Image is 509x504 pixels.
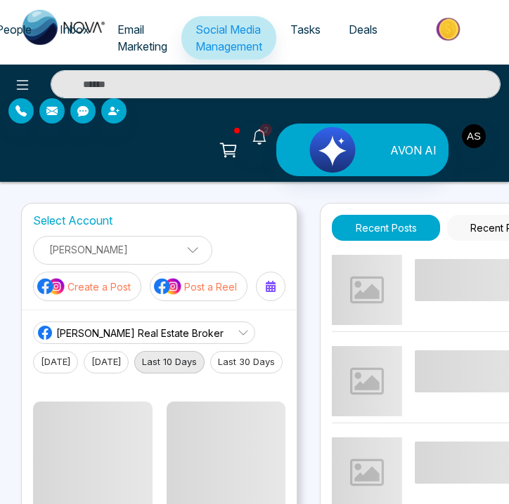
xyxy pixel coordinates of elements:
span: Deals [349,22,378,37]
span: [PERSON_NAME] Real Estate Broker [56,326,224,340]
img: social-media-icon [154,277,182,296]
span: Inbox [60,22,89,37]
img: Market-place.gif [399,13,501,45]
a: Social Media Management [181,16,276,60]
img: social-media-icon [37,277,65,296]
button: AVON AI [276,124,449,176]
span: Tasks [290,22,321,37]
p: [PERSON_NAME] [42,238,203,261]
button: Recent Posts [332,215,440,241]
a: 2 [243,124,276,148]
button: social-media-iconPost a Reel [150,272,247,301]
img: Nova CRM Logo [22,10,107,45]
button: social-media-iconCreate a Post [33,272,141,301]
img: Lead Flow [280,127,385,173]
button: [DATE] [33,351,78,373]
span: Social Media Management [195,22,262,53]
span: 2 [259,124,272,136]
a: Inbox [46,16,103,43]
label: Select Account [33,212,112,229]
img: User Avatar [462,124,486,148]
a: Tasks [276,16,335,43]
span: Email Marketing [117,22,167,53]
span: AVON AI [390,142,437,159]
a: Deals [335,16,392,43]
button: Last 30 Days [210,351,283,373]
button: Last 10 Days [134,351,205,373]
button: [DATE] [84,351,129,373]
p: Create a Post [67,279,131,294]
p: Post a Reel [184,279,237,294]
a: Email Marketing [103,16,181,60]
